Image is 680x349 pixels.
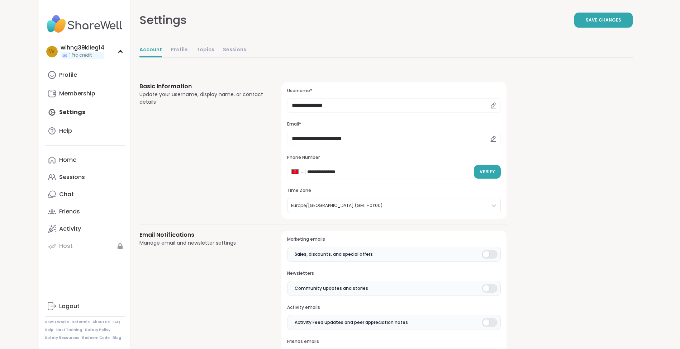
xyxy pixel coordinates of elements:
[287,305,500,311] h3: Activity emails
[45,151,125,169] a: Home
[45,237,125,255] a: Host
[59,302,80,310] div: Logout
[474,165,501,179] button: Verify
[56,327,82,333] a: Host Training
[59,71,77,79] div: Profile
[287,155,500,161] h3: Phone Number
[586,17,621,23] span: Save Changes
[196,43,214,57] a: Topics
[171,43,188,57] a: Profile
[45,186,125,203] a: Chat
[59,242,73,250] div: Host
[45,320,69,325] a: How It Works
[139,231,265,239] h3: Email Notifications
[45,169,125,186] a: Sessions
[59,208,80,216] div: Friends
[480,169,495,175] span: Verify
[59,173,85,181] div: Sessions
[223,43,246,57] a: Sessions
[61,44,104,52] div: wlhng39klieg14
[574,13,633,28] button: Save Changes
[49,47,55,56] span: w
[72,320,90,325] a: Referrals
[85,327,110,333] a: Safety Policy
[295,251,373,258] span: Sales, discounts, and special offers
[45,335,79,340] a: Safety Resources
[113,335,121,340] a: Blog
[287,339,500,345] h3: Friends emails
[59,90,95,98] div: Membership
[45,85,125,102] a: Membership
[287,88,500,94] h3: Username*
[287,121,500,127] h3: Email*
[82,335,110,340] a: Redeem Code
[287,236,500,242] h3: Marketing emails
[69,52,92,58] span: 1 Pro credit
[295,319,408,326] span: Activity Feed updates and peer appreciation notes
[139,43,162,57] a: Account
[139,239,265,247] div: Manage email and newsletter settings
[45,66,125,84] a: Profile
[45,220,125,237] a: Activity
[295,285,368,292] span: Community updates and stories
[59,127,72,135] div: Help
[59,156,76,164] div: Home
[287,188,500,194] h3: Time Zone
[287,270,500,277] h3: Newsletters
[113,320,120,325] a: FAQ
[59,190,74,198] div: Chat
[139,82,265,91] h3: Basic Information
[45,122,125,140] a: Help
[45,11,125,37] img: ShareWell Nav Logo
[59,225,81,233] div: Activity
[139,91,265,106] div: Update your username, display name, or contact details
[92,320,110,325] a: About Us
[139,11,187,29] div: Settings
[45,203,125,220] a: Friends
[45,298,125,315] a: Logout
[45,327,53,333] a: Help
